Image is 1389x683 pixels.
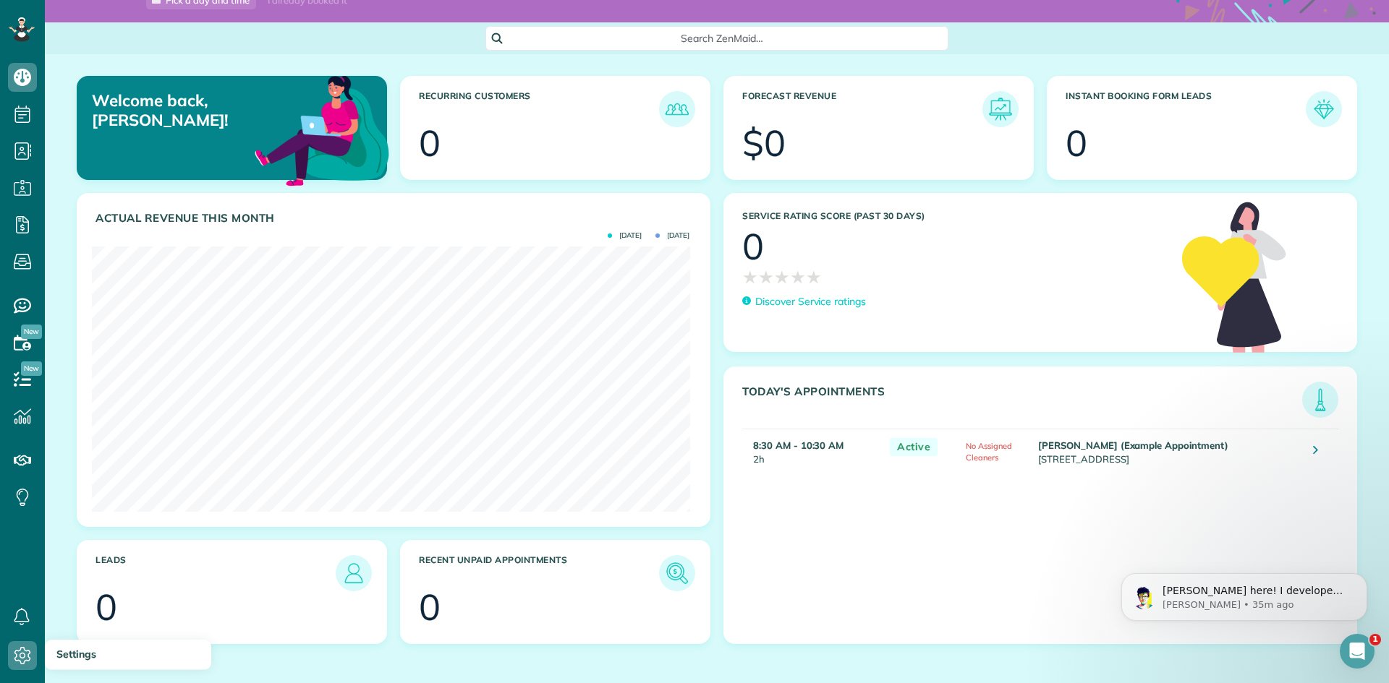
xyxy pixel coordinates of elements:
span: Settings [56,648,96,661]
p: Discover Service ratings [755,294,866,309]
img: dashboard_welcome-42a62b7d889689a78055ac9021e634bf52bae3f8056760290aed330b23ab8690.png [252,59,392,199]
span: New [21,325,42,339]
h3: Recent unpaid appointments [419,555,659,591]
div: 0 [1066,125,1087,161]
span: ★ [806,265,822,290]
td: 2h [742,429,883,474]
img: icon_recurring_customers-cf858462ba22bcd05b5a5880d41d6543d210077de5bb9ebc9590e49fd87d84ed.png [663,95,692,124]
h3: Instant Booking Form Leads [1066,91,1306,127]
img: icon_forecast_revenue-8c13a41c7ed35a8dcfafea3cbb826a0462acb37728057bba2d056411b612bbbe.png [986,95,1015,124]
a: Settings [45,640,211,670]
span: ★ [758,265,774,290]
div: $0 [742,125,786,161]
span: [DATE] [655,232,689,239]
img: icon_form_leads-04211a6a04a5b2264e4ee56bc0799ec3eb69b7e499cbb523a139df1d13a81ae0.png [1309,95,1338,124]
span: ★ [774,265,790,290]
span: No Assigned Cleaners [966,441,1012,463]
h3: Service Rating score (past 30 days) [742,211,1168,221]
span: ★ [790,265,806,290]
div: 0 [95,589,117,625]
iframe: Intercom notifications message [1100,543,1389,644]
a: Discover Service ratings [742,294,866,309]
h3: Forecast Revenue [742,91,982,127]
span: Active [890,438,938,456]
strong: 8:30 AM - 10:30 AM [753,439,844,451]
td: [STREET_ADDRESS] [1035,429,1302,474]
strong: [PERSON_NAME] (Example Appointment) [1038,439,1228,451]
h3: Recurring Customers [419,91,659,127]
img: icon_unpaid_appointments-47b8ce3997adf2238b356f14209ab4cced10bd1f174958f3ca8f1d0dd7fffeee.png [663,559,692,588]
p: Welcome back, [PERSON_NAME]! [92,91,288,129]
h3: Actual Revenue this month [95,212,695,225]
span: [DATE] [608,232,642,239]
div: 0 [742,228,764,265]
img: icon_todays_appointments-901f7ab196bb0bea1936b74009e4eb5ffbc2d2711fa7634e0d609ed5ef32b18b.png [1306,385,1335,414]
span: ★ [742,265,758,290]
span: New [21,361,42,376]
iframe: Intercom live chat [1340,634,1375,669]
div: 0 [419,125,441,161]
h3: Leads [95,555,336,591]
img: icon_leads-1bed01f49abd5b7fead27621c3d59655bb73ed531f8eeb49469d10e621d6b896.png [339,559,368,588]
div: 0 [419,589,441,625]
h3: Today's Appointments [742,385,1302,418]
span: 1 [1369,634,1381,645]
